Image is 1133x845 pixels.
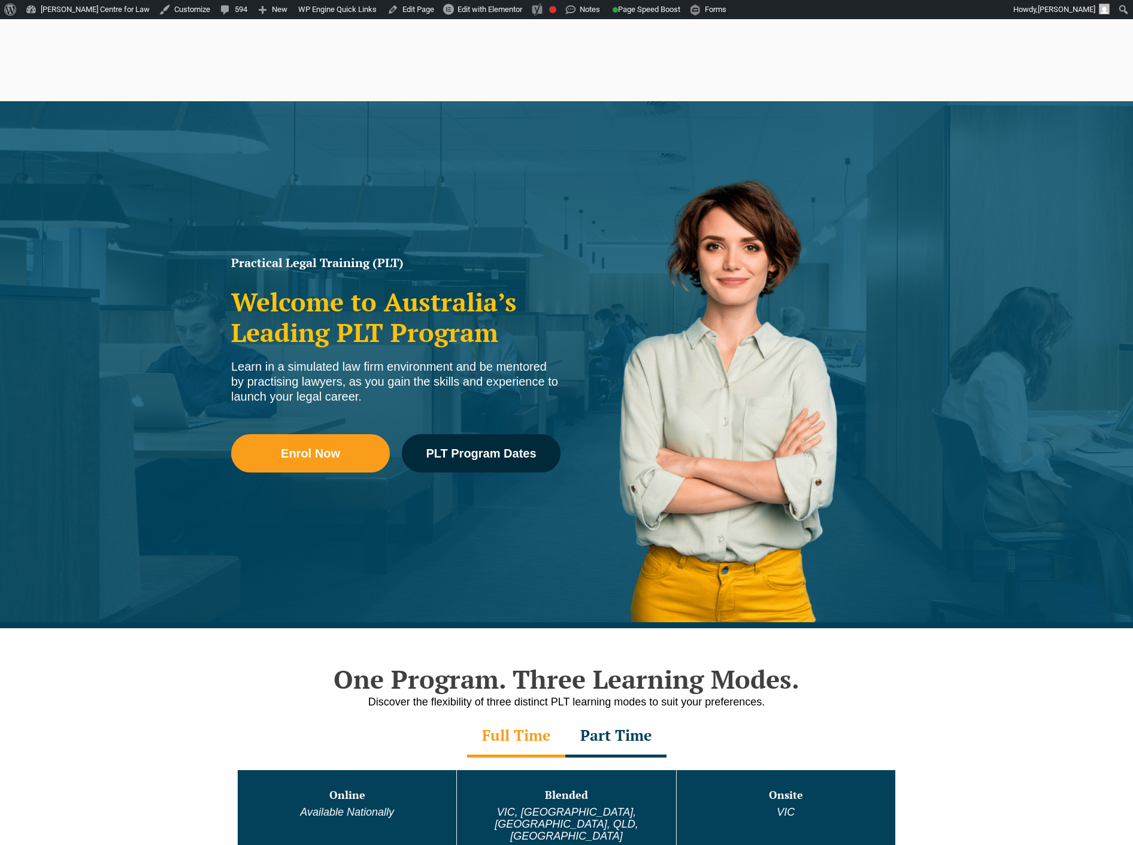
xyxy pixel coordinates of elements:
[565,716,667,758] div: Part Time
[225,695,908,710] p: Discover the flexibility of three distinct PLT learning modes to suit your preferences.
[549,6,556,13] div: Focus keyphrase not set
[1038,5,1095,14] span: [PERSON_NAME]
[231,287,561,347] h2: Welcome to Australia’s Leading PLT Program
[300,806,394,818] em: Available Nationally
[458,5,522,14] span: Edit with Elementor
[281,447,340,459] span: Enrol Now
[458,789,674,801] h3: Blended
[426,447,536,459] span: PLT Program Dates
[777,806,795,818] em: VIC
[467,716,565,758] div: Full Time
[231,359,561,404] div: Learn in a simulated law firm environment and be mentored by practising lawyers, as you gain the ...
[402,434,561,473] a: PLT Program Dates
[678,789,894,801] h3: Onsite
[231,434,390,473] a: Enrol Now
[231,257,561,269] h1: Practical Legal Training (PLT)
[225,664,908,694] h2: One Program. Three Learning Modes.
[495,806,638,842] em: VIC, [GEOGRAPHIC_DATA], [GEOGRAPHIC_DATA], QLD, [GEOGRAPHIC_DATA]
[239,789,455,801] h3: Online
